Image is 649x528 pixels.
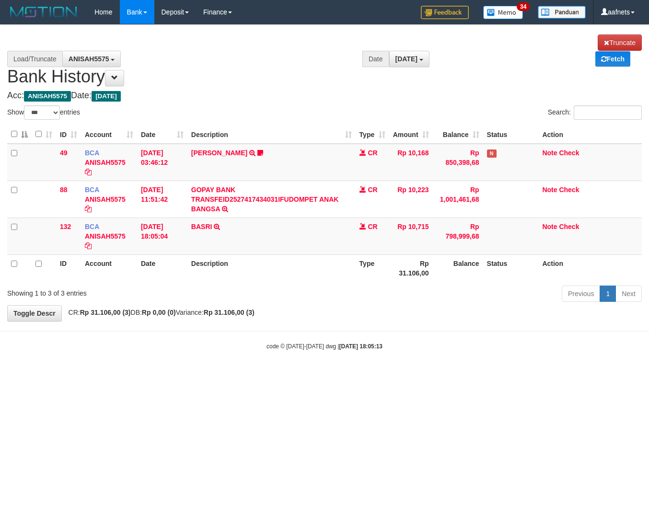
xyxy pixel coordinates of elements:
a: ANISAH5575 [85,195,126,203]
span: CR [368,149,378,157]
span: [DATE] [92,91,121,102]
th: Date: activate to sort column ascending [137,125,187,144]
div: Date [362,51,389,67]
a: BASRI [191,223,212,230]
a: Note [542,186,557,194]
a: ANISAH5575 [85,159,126,166]
th: : activate to sort column ascending [32,125,56,144]
div: Showing 1 to 3 of 3 entries [7,285,263,298]
img: Feedback.jpg [421,6,469,19]
th: Action [538,254,642,282]
span: Has Note [487,149,497,158]
th: Status [483,125,539,144]
th: Type [356,254,389,282]
th: ID [56,254,81,282]
th: Amount: activate to sort column ascending [389,125,433,144]
a: Copy ANISAH5575 to clipboard [85,168,92,176]
button: ANISAH5575 [62,51,121,67]
select: Showentries [24,105,60,120]
td: [DATE] 18:05:04 [137,218,187,254]
img: MOTION_logo.png [7,5,80,19]
span: BCA [85,186,99,194]
span: [DATE] [395,55,417,63]
th: Date [137,254,187,282]
a: Check [559,186,579,194]
th: Account [81,254,137,282]
th: : activate to sort column descending [7,125,32,144]
a: Check [559,149,579,157]
span: BCA [85,223,99,230]
span: BCA [85,149,99,157]
small: code © [DATE]-[DATE] dwg | [267,343,382,350]
span: 132 [60,223,71,230]
th: Type: activate to sort column ascending [356,125,389,144]
span: ANISAH5575 [24,91,71,102]
h1: Bank History [7,34,642,86]
td: Rp 798,999,68 [433,218,483,254]
a: Note [542,149,557,157]
label: Show entries [7,105,80,120]
a: Fetch [595,51,630,67]
th: Status [483,254,539,282]
td: Rp 10,168 [389,144,433,181]
button: [DATE] [389,51,429,67]
span: ANISAH5575 [69,55,109,63]
th: Account: activate to sort column ascending [81,125,137,144]
a: Copy ANISAH5575 to clipboard [85,205,92,213]
a: Previous [562,286,600,302]
a: Next [615,286,642,302]
th: Balance [433,254,483,282]
a: Toggle Descr [7,305,62,321]
td: Rp 10,223 [389,181,433,218]
a: Truncate [598,34,642,51]
strong: [DATE] 18:05:13 [339,343,382,350]
th: Action [538,125,642,144]
strong: Rp 31.106,00 (3) [80,309,131,316]
td: [DATE] 11:51:42 [137,181,187,218]
a: Check [559,223,579,230]
td: [DATE] 03:46:12 [137,144,187,181]
td: Rp 850,398,68 [433,144,483,181]
div: Load/Truncate [7,51,62,67]
a: Copy ANISAH5575 to clipboard [85,242,92,250]
td: Rp 10,715 [389,218,433,254]
a: 1 [600,286,616,302]
th: ID: activate to sort column ascending [56,125,81,144]
td: Rp 1,001,461,68 [433,181,483,218]
a: [PERSON_NAME] [191,149,247,157]
th: Description: activate to sort column ascending [187,125,356,144]
img: panduan.png [538,6,586,19]
img: Button%20Memo.svg [483,6,523,19]
th: Rp 31.106,00 [389,254,433,282]
span: CR [368,186,378,194]
span: CR: DB: Variance: [64,309,255,316]
label: Search: [548,105,642,120]
span: CR [368,223,378,230]
a: GOPAY BANK TRANSFEID2527417434031IFUDOMPET ANAK BANGSA [191,186,339,213]
h4: Acc: Date: [7,91,642,101]
span: 49 [60,149,68,157]
input: Search: [574,105,642,120]
th: Description [187,254,356,282]
strong: Rp 31.106,00 (3) [204,309,255,316]
strong: Rp 0,00 (0) [142,309,176,316]
span: 88 [60,186,68,194]
a: Note [542,223,557,230]
span: 34 [517,2,530,11]
a: ANISAH5575 [85,232,126,240]
th: Balance: activate to sort column ascending [433,125,483,144]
